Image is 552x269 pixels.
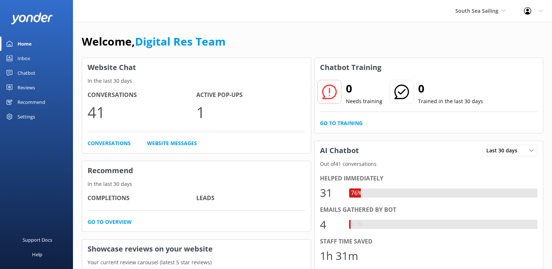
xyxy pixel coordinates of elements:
[349,220,364,229] div: 10%
[320,216,342,233] div: 4
[314,141,364,160] h3: AI Chatbot
[196,90,305,100] h4: Active Pop-ups
[196,194,305,203] h4: Leads
[314,160,543,168] p: Out of 41 conversations
[418,80,483,97] h2: 0
[18,109,35,124] div: Settings
[314,58,387,77] h3: Chatbot Training
[88,90,196,100] h4: Conversations
[320,205,538,215] div: Emails gathered by bot
[18,95,45,109] div: Recommend
[32,247,42,262] div: Help
[82,258,311,266] p: Your current review carousel (latest 5 star reviews)
[18,80,35,95] div: Reviews
[23,233,52,247] div: Support Docs
[82,239,311,258] h3: Showcase reviews on your website
[196,100,305,124] p: 1
[82,77,311,85] p: In the last 30 days
[82,58,311,77] h3: Website Chat
[320,174,538,183] div: Helped immediately
[82,33,225,50] h1: Welcome,
[88,100,196,124] p: 41
[346,97,382,105] p: Needs training
[82,161,311,180] h3: Recommend
[320,119,363,127] a: Go to Training
[346,80,382,97] h2: 0
[320,237,538,246] div: Staff time saved
[88,218,132,226] a: Go to overview
[82,180,311,188] p: In the last 30 days
[349,188,364,198] div: 76%
[11,12,53,24] img: yonder-white-logo.png
[18,51,30,66] div: Inbox
[320,247,358,265] div: 1h 31m
[147,139,197,147] a: Website Messages
[18,66,35,80] div: Chatbot
[88,139,131,147] a: Conversations
[18,36,32,51] div: Home
[455,7,498,14] span: South Sea Sailing
[135,34,225,49] a: Digital Res Team
[486,147,522,155] span: Last 30 days
[418,97,483,105] p: Trained in the last 30 days
[320,184,342,202] div: 31
[88,194,196,203] h4: Completions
